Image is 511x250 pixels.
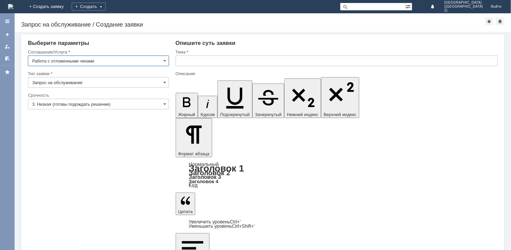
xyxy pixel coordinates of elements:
[189,161,219,167] a: Нормальный
[230,219,241,224] span: Ctrl+'
[189,183,198,188] a: Код
[287,112,318,117] span: Нижний индекс
[178,151,210,156] span: Формат абзаца
[232,223,255,229] span: Ctrl+Shift+'
[176,162,498,188] div: Формат абзаца
[217,80,252,118] button: Подчеркнутый
[444,9,483,13] span: 2)
[189,219,241,224] a: Increase
[8,4,13,9] img: logo
[28,50,168,54] div: Соглашение/Услуга
[176,93,198,118] button: Жирный
[405,3,412,9] span: Расширенный поиск
[324,112,357,117] span: Верхний индекс
[444,1,483,5] span: [GEOGRAPHIC_DATA]
[220,112,250,117] span: Подчеркнутый
[189,163,244,174] a: Заголовок 1
[189,169,230,177] a: Заголовок 2
[444,5,483,9] span: ([GEOGRAPHIC_DATA]
[176,192,196,215] button: Цитата
[198,96,217,118] button: Курсив
[201,112,215,117] span: Курсив
[2,29,13,40] a: Создать заявку
[189,179,218,184] a: Заголовок 4
[189,174,221,180] a: Заголовок 3
[28,93,168,97] div: Срочность
[178,112,196,117] span: Жирный
[485,17,493,25] div: Добавить в избранное
[178,209,193,214] span: Цитата
[284,78,321,118] button: Нижний индекс
[252,83,284,118] button: Зачеркнутый
[2,53,13,64] a: Мои согласования
[28,71,168,76] div: Тип заявки
[2,41,13,52] a: Мои заявки
[28,40,89,46] span: Выберите параметры
[72,3,106,11] div: Создать
[255,112,282,117] span: Зачеркнутый
[176,118,212,157] button: Формат абзаца
[8,4,13,9] a: Перейти на домашнюю страницу
[321,77,359,118] button: Верхний индекс
[176,50,497,54] div: Тема
[21,21,485,28] div: Запрос на обслуживание / Создание заявки
[496,17,504,25] div: Сделать домашней страницей
[176,220,498,228] div: Цитата
[176,71,497,76] div: Описание
[189,223,255,229] a: Decrease
[176,40,236,46] span: Опишите суть заявки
